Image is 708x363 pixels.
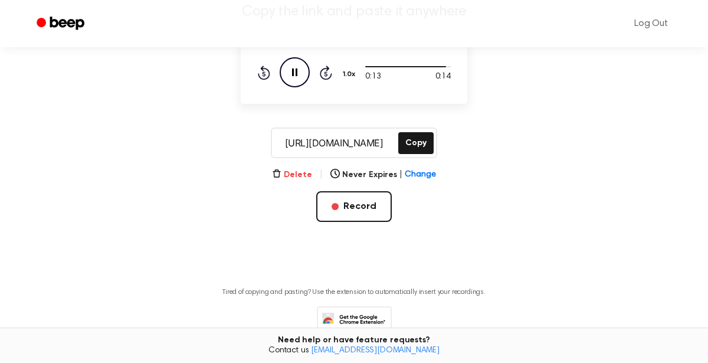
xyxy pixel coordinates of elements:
p: Tired of copying and pasting? Use the extension to automatically insert your recordings. [222,288,486,297]
span: | [399,169,402,181]
button: Record [316,191,392,222]
a: Beep [28,12,95,35]
a: [EMAIL_ADDRESS][DOMAIN_NAME] [311,346,440,355]
button: Delete [272,169,312,181]
button: 1.0x [342,64,360,84]
span: | [319,168,323,182]
button: Copy [398,132,434,154]
button: Never Expires|Change [330,169,436,181]
a: Log Out [622,9,680,38]
span: Change [405,169,436,181]
span: Contact us [7,346,701,357]
span: 0:13 [365,71,381,83]
span: 0:14 [435,71,451,83]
